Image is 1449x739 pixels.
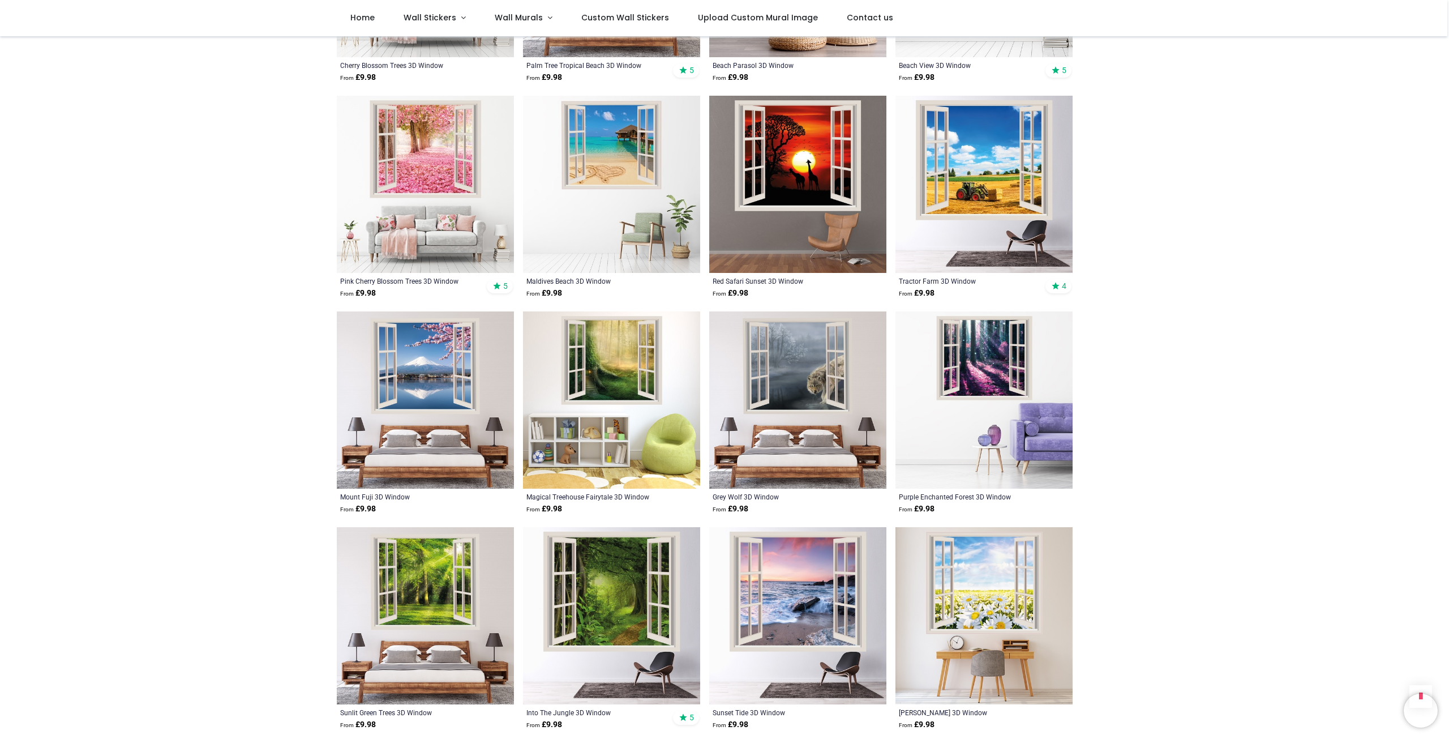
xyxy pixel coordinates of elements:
span: From [340,506,354,512]
span: From [340,722,354,728]
strong: £ 9.98 [526,503,562,515]
strong: £ 9.98 [340,72,376,83]
a: Sunlit Green Trees 3D Window [340,708,477,717]
strong: £ 9.98 [899,288,934,299]
img: Mount Fuji 3D Window Wall Sticker [337,311,514,489]
strong: £ 9.98 [713,288,748,299]
img: Tractor Farm 3D Window Wall Sticker [895,96,1073,273]
strong: £ 9.98 [713,503,748,515]
a: [PERSON_NAME] 3D Window [899,708,1035,717]
a: Purple Enchanted Forest 3D Window [899,492,1035,501]
span: From [526,291,540,297]
span: From [899,722,912,728]
a: Maldives Beach 3D Window [526,276,663,285]
a: Sunset Tide 3D Window [713,708,849,717]
span: From [899,75,912,81]
strong: £ 9.98 [340,719,376,731]
span: From [340,75,354,81]
a: Beach Parasol 3D Window [713,61,849,70]
img: Into The Jungle 3D Window Wall Sticker [523,527,700,704]
a: Grey Wolf 3D Window [713,492,849,501]
img: Red Safari Sunset 3D Window Wall Sticker [709,96,886,273]
span: From [713,722,726,728]
span: Home [350,12,375,23]
strong: £ 9.98 [340,288,376,299]
span: From [899,291,912,297]
img: Pink Cherry Blossom Trees 3D Window Wall Sticker [337,96,514,273]
iframe: Brevo live chat [1404,694,1438,728]
a: Palm Tree Tropical Beach 3D Window [526,61,663,70]
a: Tractor Farm 3D Window [899,276,1035,285]
span: Wall Stickers [404,12,456,23]
strong: £ 9.98 [340,503,376,515]
img: Grey Wolf 3D Window Wall Sticker [709,311,886,489]
strong: £ 9.98 [526,288,562,299]
img: Daisy Fields 3D Window Wall Sticker [895,527,1073,704]
span: 5 [689,712,694,723]
a: Cherry Blossom Trees 3D Window [340,61,477,70]
strong: £ 9.98 [713,72,748,83]
span: Contact us [847,12,893,23]
img: Sunlit Green Trees 3D Window Wall Sticker [337,527,514,704]
span: 5 [503,281,508,291]
span: From [526,722,540,728]
span: From [526,506,540,512]
strong: £ 9.98 [899,719,934,731]
a: Pink Cherry Blossom Trees 3D Window [340,276,477,285]
span: 5 [1062,65,1066,75]
strong: £ 9.98 [899,72,934,83]
span: Upload Custom Mural Image [698,12,818,23]
span: From [899,506,912,512]
span: From [340,291,354,297]
strong: £ 9.98 [899,503,934,515]
img: Purple Enchanted Forest 3D Window Wall Sticker [895,311,1073,489]
a: Into The Jungle 3D Window [526,708,663,717]
img: Magical Treehouse Fairytale 3D Window Wall Sticker [523,311,700,489]
a: Magical Treehouse Fairytale 3D Window [526,492,663,501]
strong: £ 9.98 [526,72,562,83]
img: Maldives Beach 3D Window Wall Sticker [523,96,700,273]
a: Beach View 3D Window [899,61,1035,70]
span: Custom Wall Stickers [581,12,669,23]
a: Red Safari Sunset 3D Window [713,276,849,285]
span: From [713,506,726,512]
a: Mount Fuji 3D Window [340,492,477,501]
span: 4 [1062,281,1066,291]
span: From [526,75,540,81]
img: Sunset Tide 3D Window Wall Sticker [709,527,886,704]
span: 5 [689,65,694,75]
span: From [713,291,726,297]
span: Wall Murals [495,12,543,23]
span: From [713,75,726,81]
strong: £ 9.98 [713,719,748,731]
strong: £ 9.98 [526,719,562,731]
